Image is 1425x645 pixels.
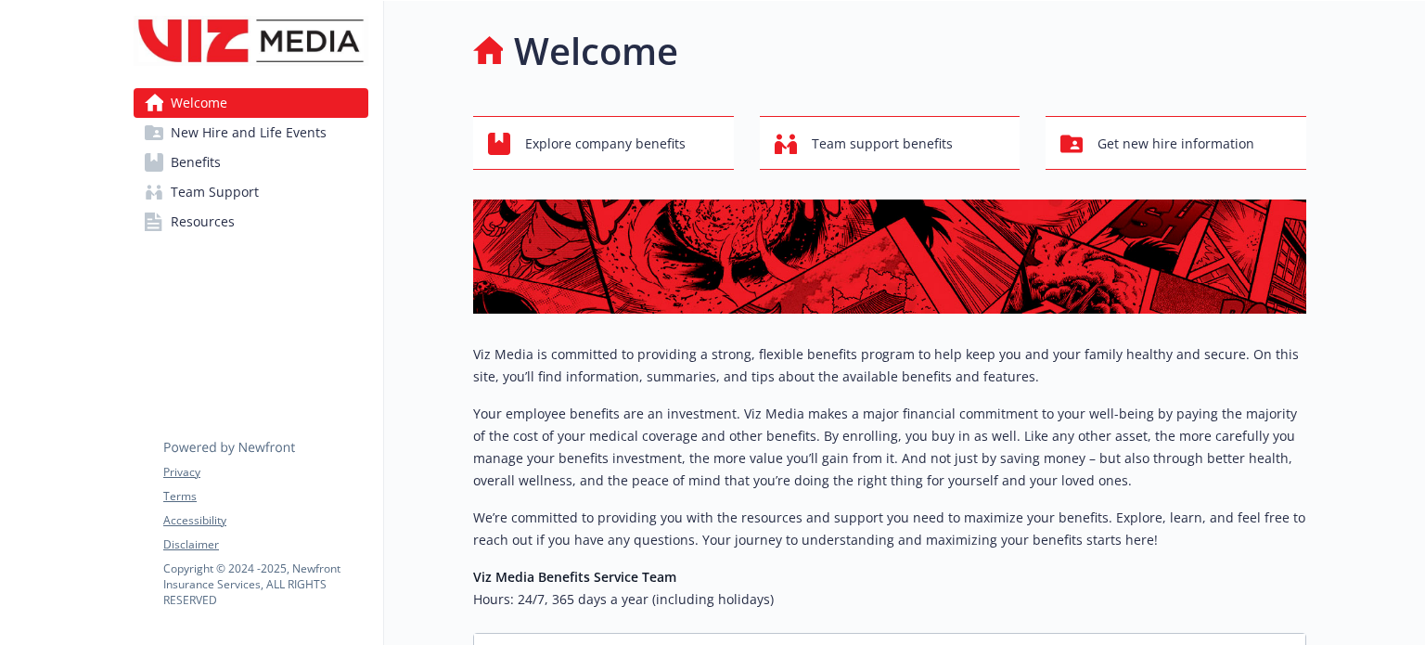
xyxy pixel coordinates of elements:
p: Copyright © 2024 - 2025 , Newfront Insurance Services, ALL RIGHTS RESERVED [163,561,367,608]
span: Benefits [171,148,221,177]
span: Welcome [171,88,227,118]
img: overview page banner [473,200,1306,314]
span: New Hire and Life Events [171,118,327,148]
p: We’re committed to providing you with the resources and support you need to maximize your benefit... [473,507,1306,551]
a: Team Support [134,177,368,207]
span: Team Support [171,177,259,207]
strong: Viz Media Benefits Service Team [473,568,676,586]
a: Disclaimer [163,536,367,553]
button: Team support benefits [760,116,1021,170]
a: Benefits [134,148,368,177]
a: New Hire and Life Events [134,118,368,148]
a: Accessibility [163,512,367,529]
a: Privacy [163,464,367,481]
p: Your employee benefits are an investment. Viz Media makes a major financial commitment to your we... [473,403,1306,492]
h6: Hours: 24/7, 365 days a year (including holidays)​ [473,588,1306,611]
a: Welcome [134,88,368,118]
button: Get new hire information [1046,116,1306,170]
span: Explore company benefits [525,126,686,161]
p: Viz Media is committed to providing a strong, flexible benefits program to help keep you and your... [473,343,1306,388]
span: Get new hire information [1098,126,1254,161]
span: Resources [171,207,235,237]
h1: Welcome [514,23,678,79]
button: Explore company benefits [473,116,734,170]
a: Terms [163,488,367,505]
a: Resources [134,207,368,237]
span: Team support benefits [812,126,953,161]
